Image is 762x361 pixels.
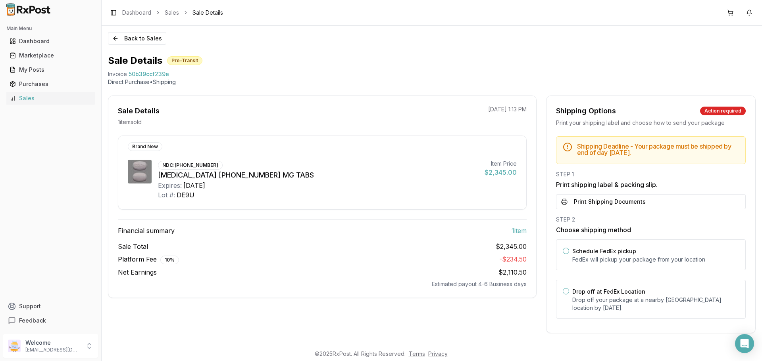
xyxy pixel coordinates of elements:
[10,66,92,74] div: My Posts
[122,9,223,17] nav: breadcrumb
[496,242,527,251] span: $2,345.00
[3,313,98,328] button: Feedback
[3,3,54,16] img: RxPost Logo
[577,143,739,156] h5: Shipping Deadline - Your package must be shipped by end of day [DATE] .
[6,34,95,48] a: Dashboard
[572,288,645,295] label: Drop off at FedEx Location
[10,94,92,102] div: Sales
[118,118,142,126] p: 1 item sold
[556,119,746,127] div: Print your shipping label and choose how to send your package
[118,242,148,251] span: Sale Total
[572,256,739,264] p: FedEx will pickup your package from your location
[183,181,205,190] div: [DATE]
[8,340,21,352] img: User avatar
[160,256,179,264] div: 10 %
[128,160,152,183] img: Triumeq 600-50-300 MG TABS
[3,63,98,76] button: My Posts
[556,170,746,178] div: STEP 1
[19,317,46,325] span: Feedback
[6,77,95,91] a: Purchases
[6,48,95,63] a: Marketplace
[556,105,616,117] div: Shipping Options
[556,225,746,235] h3: Choose shipping method
[108,32,166,45] button: Back to Sales
[6,91,95,105] a: Sales
[428,350,448,357] a: Privacy
[118,280,527,288] div: Estimated payout 4-6 Business days
[409,350,425,357] a: Terms
[118,226,175,235] span: Financial summary
[572,296,739,312] p: Drop off your package at a nearby [GEOGRAPHIC_DATA] location by [DATE] .
[25,347,81,353] p: [EMAIL_ADDRESS][DOMAIN_NAME]
[556,180,746,189] h3: Print shipping label & packing slip.
[118,254,179,264] span: Platform Fee
[735,334,754,353] div: Open Intercom Messenger
[108,70,127,78] div: Invoice
[25,339,81,347] p: Welcome
[556,194,746,209] button: Print Shipping Documents
[485,160,517,168] div: Item Price
[3,78,98,90] button: Purchases
[158,161,223,170] div: NDC: [PHONE_NUMBER]
[3,49,98,62] button: Marketplace
[6,25,95,32] h2: Main Menu
[192,9,223,17] span: Sale Details
[129,70,169,78] span: 50b39ccf239e
[3,35,98,48] button: Dashboard
[3,92,98,105] button: Sales
[10,52,92,59] div: Marketplace
[158,190,175,200] div: Lot #:
[122,9,151,17] a: Dashboard
[499,255,527,263] span: - $234.50
[10,80,92,88] div: Purchases
[700,107,746,115] div: Action required
[512,226,527,235] span: 1 item
[118,105,160,117] div: Sale Details
[128,142,162,151] div: Brand New
[572,248,636,254] label: Schedule FedEx pickup
[488,105,527,113] p: [DATE] 1:13 PM
[3,299,98,313] button: Support
[498,268,527,276] span: $2,110.50
[158,170,478,181] div: [MEDICAL_DATA] [PHONE_NUMBER] MG TABS
[108,54,162,67] h1: Sale Details
[177,190,194,200] div: DE9U
[158,181,182,190] div: Expires:
[118,267,157,277] span: Net Earnings
[165,9,179,17] a: Sales
[6,63,95,77] a: My Posts
[167,56,202,65] div: Pre-Transit
[10,37,92,45] div: Dashboard
[108,78,756,86] p: Direct Purchase • Shipping
[556,216,746,223] div: STEP 2
[485,168,517,177] div: $2,345.00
